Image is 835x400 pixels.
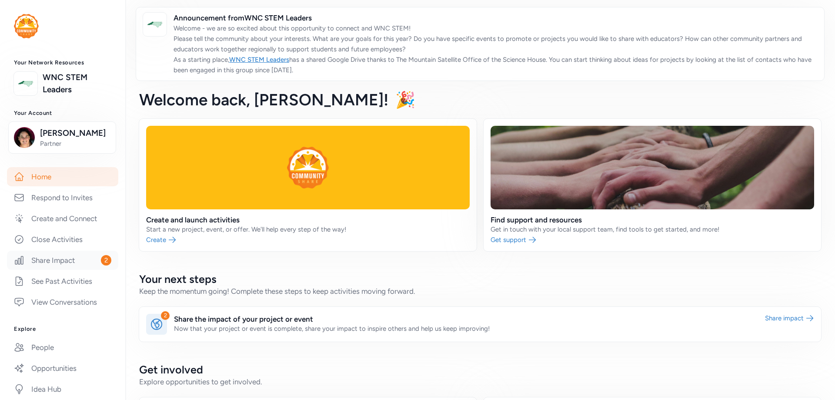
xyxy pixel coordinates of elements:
p: Welcome - we are so excited about this opportunity to connect and WNC STEM! Please tell the commu... [174,23,817,75]
a: Respond to Invites [7,188,118,207]
span: Partner [40,139,110,148]
img: logo [145,15,164,34]
button: [PERSON_NAME]Partner [8,121,116,154]
a: See Past Activities [7,272,118,291]
span: Welcome back , [PERSON_NAME]! [139,90,388,109]
a: People [7,338,118,357]
div: Explore opportunities to get involved. [139,376,821,387]
a: Home [7,167,118,186]
a: WNC STEM Leaders [229,56,289,64]
span: 2 [101,255,111,266]
h3: Your Network Resources [14,59,111,66]
div: 2 [161,311,170,320]
h2: Your next steps [139,272,821,286]
span: [PERSON_NAME] [40,127,110,139]
h3: Your Account [14,110,111,117]
img: logo [14,14,39,38]
a: Idea Hub [7,380,118,399]
a: Create and Connect [7,209,118,228]
a: Share Impact2 [7,251,118,270]
span: 🎉 [395,90,415,109]
h3: Explore [14,326,111,333]
a: View Conversations [7,292,118,312]
span: Announcement from WNC STEM Leaders [174,13,817,23]
div: Keep the momentum going! Complete these steps to keep activities moving forward. [139,286,821,296]
h2: Get involved [139,363,821,376]
img: logo [16,74,35,93]
a: WNC STEM Leaders [43,71,111,96]
a: Close Activities [7,230,118,249]
a: Opportunities [7,359,118,378]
